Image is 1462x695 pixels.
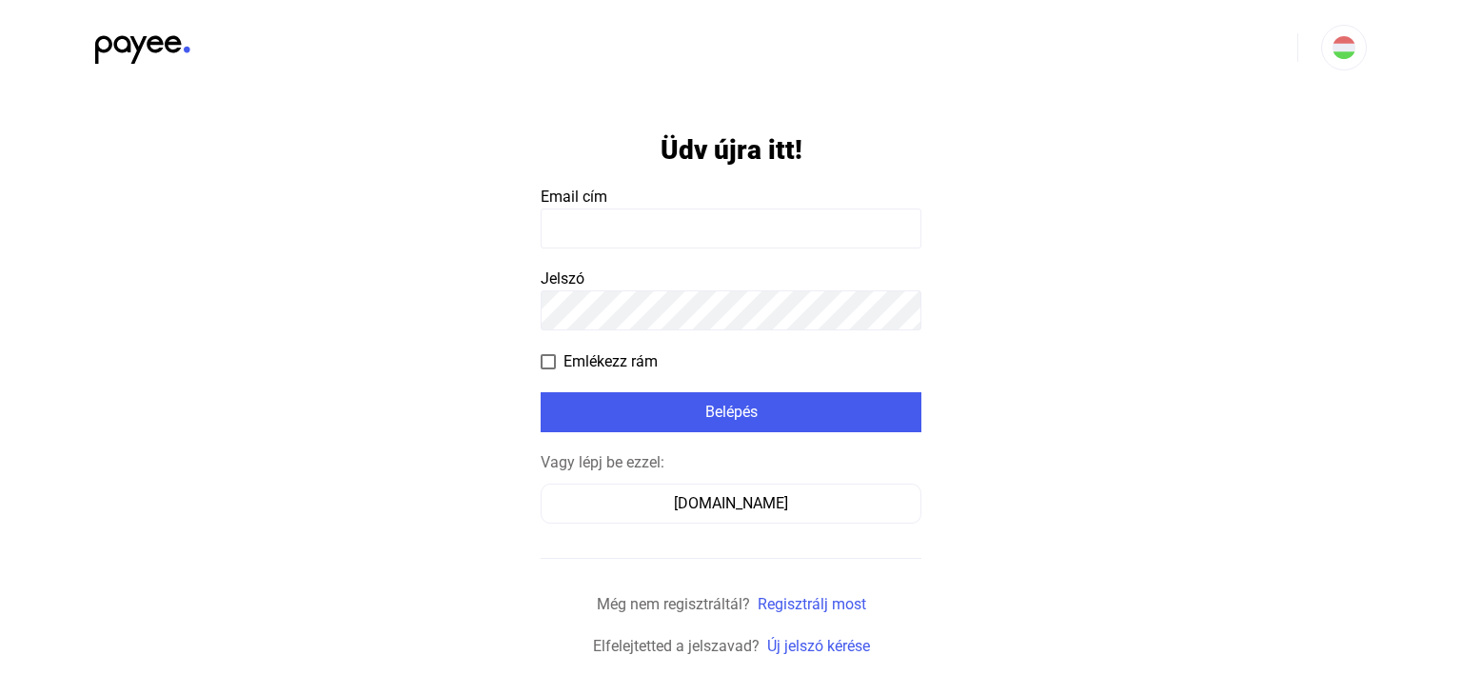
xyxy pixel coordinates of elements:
[541,484,921,524] button: [DOMAIN_NAME]
[541,494,921,512] a: [DOMAIN_NAME]
[95,25,190,64] img: black-payee-blue-dot.svg
[541,188,607,206] span: Email cím
[541,392,921,432] button: Belépés
[541,451,921,474] div: Vagy lépj be ezzel:
[593,637,760,655] span: Elfelejtetted a jelszavad?
[597,595,750,613] span: Még nem regisztráltál?
[767,637,870,655] a: Új jelszó kérése
[661,133,802,167] h1: Üdv újra itt!
[547,492,915,515] div: [DOMAIN_NAME]
[541,269,584,288] span: Jelszó
[546,401,916,424] div: Belépés
[1321,25,1367,70] button: HU
[758,595,866,613] a: Regisztrálj most
[1333,36,1355,59] img: HU
[563,350,658,373] span: Emlékezz rám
